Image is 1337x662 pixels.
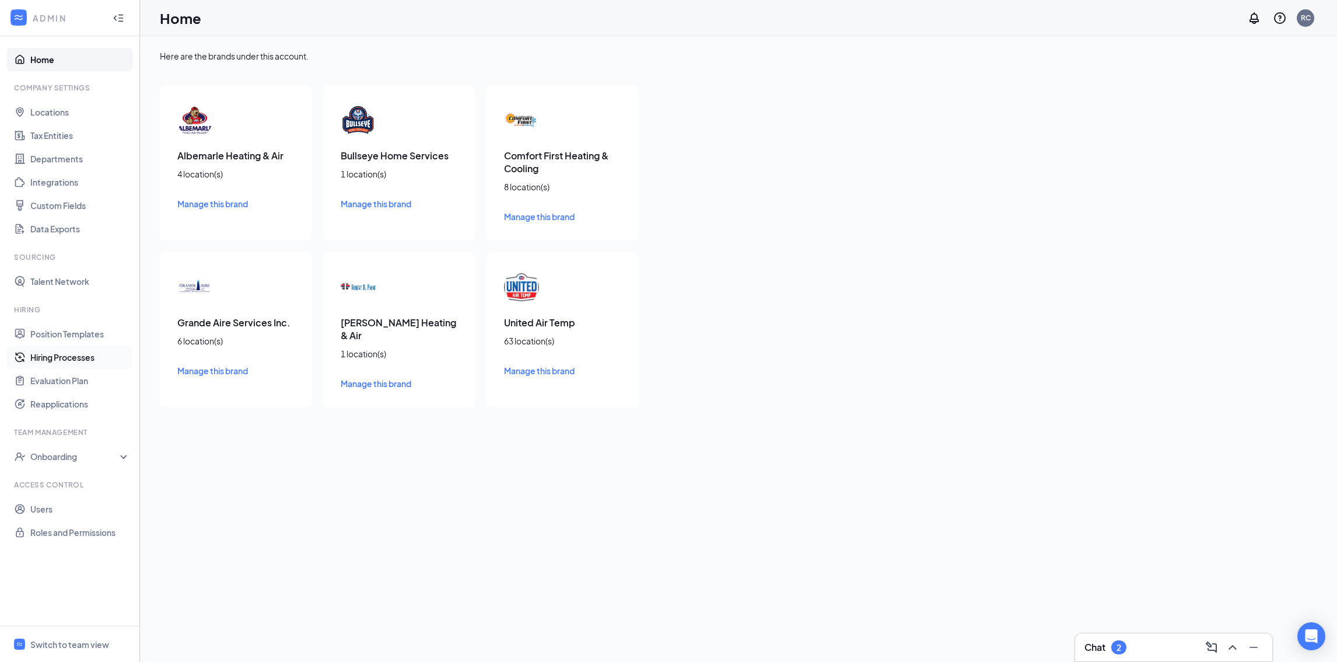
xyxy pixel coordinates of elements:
h3: United Air Temp [504,316,621,329]
a: Data Exports [30,217,130,241]
img: Comfort First Heating & Cooling logo [504,103,539,138]
div: Hiring [14,305,128,315]
svg: ChevronUp [1226,640,1240,654]
a: Integrations [30,170,130,194]
div: Access control [14,480,128,490]
span: Manage this brand [504,211,575,222]
div: Switch to team view [30,639,109,650]
h3: Grande Aire Services Inc. [177,316,294,329]
div: 2 [1116,643,1121,653]
h3: [PERSON_NAME] Heating & Air [341,316,457,342]
h3: Chat [1084,641,1105,654]
div: Sourcing [14,252,128,262]
img: Bullseye Home Services logo [341,103,376,138]
div: 6 location(s) [177,335,294,347]
div: Open Intercom Messenger [1297,622,1325,650]
a: Home [30,48,130,71]
a: Users [30,497,130,521]
a: Manage this brand [504,210,621,223]
span: Manage this brand [177,365,248,376]
div: 8 location(s) [504,181,621,193]
img: United Air Temp logo [504,270,539,305]
img: Robert B Payne Heating & Air logo [341,270,376,305]
button: ChevronUp [1223,638,1242,657]
a: Locations [30,100,130,124]
a: Custom Fields [30,194,130,217]
a: Tax Entities [30,124,130,147]
div: Team Management [14,427,128,437]
div: Here are the brands under this account. [160,50,1317,62]
span: Manage this brand [177,198,248,209]
svg: UserCheck [14,451,26,462]
div: RC [1301,13,1311,23]
a: Manage this brand [177,197,294,210]
div: Onboarding [30,451,120,462]
svg: ComposeMessage [1205,640,1219,654]
button: Minimize [1244,638,1263,657]
h1: Home [160,8,201,28]
span: Manage this brand [341,378,411,389]
a: Manage this brand [504,364,621,377]
div: Company Settings [14,83,128,93]
svg: Minimize [1247,640,1261,654]
div: 63 location(s) [504,335,621,347]
div: ADMIN [33,12,102,24]
svg: WorkstreamLogo [16,640,23,648]
img: Albemarle Heating & Air logo [177,103,212,138]
svg: Notifications [1247,11,1261,25]
h3: Bullseye Home Services [341,149,457,162]
a: Manage this brand [341,377,457,390]
a: Reapplications [30,392,130,416]
div: 1 location(s) [341,168,457,180]
a: Departments [30,147,130,170]
a: Roles and Permissions [30,521,130,544]
span: Manage this brand [341,198,411,209]
span: Manage this brand [504,365,575,376]
h3: Comfort First Heating & Cooling [504,149,621,175]
div: 1 location(s) [341,348,457,360]
svg: Collapse [113,12,124,24]
a: Position Templates [30,322,130,346]
img: Grande Aire Services Inc. logo [177,270,212,305]
button: ComposeMessage [1202,638,1221,657]
a: Talent Network [30,270,130,293]
a: Manage this brand [341,197,457,210]
a: Evaluation Plan [30,369,130,392]
div: 4 location(s) [177,168,294,180]
svg: WorkstreamLogo [13,12,24,23]
svg: QuestionInfo [1273,11,1287,25]
a: Manage this brand [177,364,294,377]
h3: Albemarle Heating & Air [177,149,294,162]
a: Hiring Processes [30,346,130,369]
